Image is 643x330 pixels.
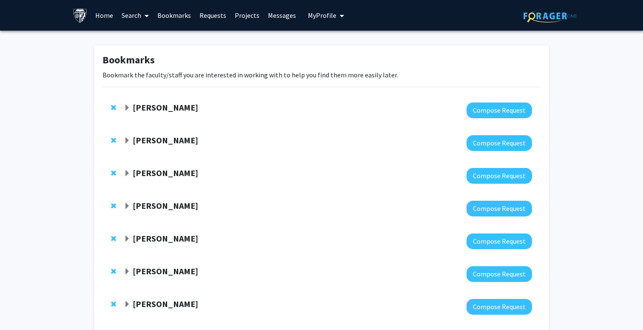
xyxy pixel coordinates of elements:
span: Expand Ishan Barman Bookmark [124,203,131,210]
button: Compose Request to Sixuan Li [467,233,532,249]
strong: [PERSON_NAME] [133,200,198,211]
img: Johns Hopkins University Logo [73,8,88,23]
button: Compose Request to Joann Bodurtha [467,299,532,315]
strong: [PERSON_NAME] [133,135,198,145]
span: Remove Joann Bodurtha from bookmarks [111,301,116,307]
button: Compose Request to Arvind Pathak [467,266,532,282]
span: My Profile [308,11,336,20]
iframe: Chat [6,292,36,324]
span: Remove Jeffrey Tornheim from bookmarks [111,137,116,144]
strong: [PERSON_NAME] [133,299,198,309]
span: Expand Tara Deemyad Bookmark [124,105,131,111]
a: Messages [264,0,300,30]
span: Remove Tara Deemyad from bookmarks [111,104,116,111]
a: Search [117,0,153,30]
button: Compose Request to Ishan Barman [467,201,532,216]
p: Bookmark the faculty/staff you are interested in working with to help you find them more easily l... [102,70,541,80]
strong: [PERSON_NAME] [133,102,198,113]
h1: Bookmarks [102,54,541,66]
span: Remove Sixuan Li from bookmarks [111,235,116,242]
strong: [PERSON_NAME] [133,168,198,178]
span: Expand Arvind Pathak Bookmark [124,268,131,275]
button: Compose Request to Tara Deemyad [467,102,532,118]
button: Compose Request to Raj Mukherjee [467,168,532,184]
strong: [PERSON_NAME] [133,233,198,244]
a: Projects [230,0,264,30]
strong: [PERSON_NAME] [133,266,198,276]
span: Expand Raj Mukherjee Bookmark [124,170,131,177]
span: Expand Sixuan Li Bookmark [124,236,131,242]
span: Remove Arvind Pathak from bookmarks [111,268,116,275]
a: Home [91,0,117,30]
span: Expand Jeffrey Tornheim Bookmark [124,137,131,144]
span: Remove Raj Mukherjee from bookmarks [111,170,116,176]
span: Remove Ishan Barman from bookmarks [111,202,116,209]
span: Expand Joann Bodurtha Bookmark [124,301,131,308]
button: Compose Request to Jeffrey Tornheim [467,135,532,151]
a: Bookmarks [153,0,195,30]
img: ForagerOne Logo [524,9,577,23]
a: Requests [195,0,230,30]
